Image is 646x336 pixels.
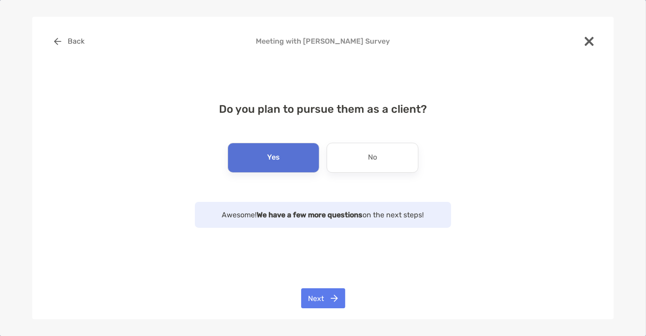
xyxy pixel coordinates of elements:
img: button icon [331,295,338,302]
p: No [368,150,377,165]
h4: Meeting with [PERSON_NAME] Survey [47,37,599,45]
p: Yes [267,150,280,165]
img: button icon [54,38,61,45]
img: close modal [585,37,594,46]
h4: Do you plan to pursue them as a client? [47,103,599,115]
button: Next [301,288,345,308]
button: Back [47,31,92,51]
p: Awesome! on the next steps! [204,209,442,221]
strong: We have a few more questions [257,211,363,219]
